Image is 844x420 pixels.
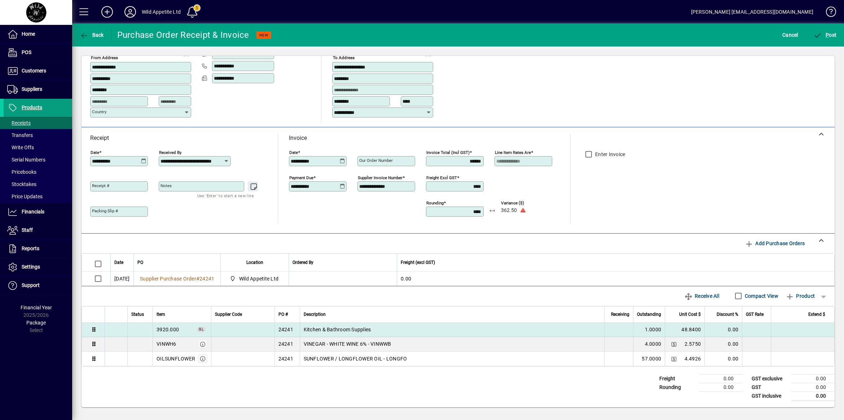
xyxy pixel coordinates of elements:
[300,352,605,366] td: SUNFLOWER / LONGFLOWER OIL - LONGFO
[791,374,835,383] td: 0.00
[7,181,36,187] span: Stocktakes
[278,310,288,318] span: PO #
[633,352,665,366] td: 57.0000
[743,292,778,300] label: Compact View
[22,31,35,37] span: Home
[4,141,72,154] a: Write Offs
[142,6,181,18] div: Wild Appetite Ltd
[289,175,313,180] mat-label: Payment due
[681,326,701,333] span: 48.8400
[274,352,300,366] td: 24241
[4,221,72,239] a: Staff
[22,49,31,55] span: POS
[4,240,72,258] a: Reports
[22,68,46,74] span: Customers
[812,28,839,41] button: Post
[7,194,43,199] span: Price Updates
[791,392,835,401] td: 0.00
[300,337,605,352] td: VINEGAR - WHITE WINE 6% - VINWWB
[426,175,457,180] mat-label: Freight excl GST
[4,190,72,203] a: Price Updates
[246,258,263,266] span: Location
[4,129,72,141] a: Transfers
[7,120,31,126] span: Receipts
[401,258,825,266] div: Freight (excl GST)
[131,310,144,318] span: Status
[114,258,123,266] span: Date
[7,157,45,163] span: Serial Numbers
[4,44,72,62] a: POS
[748,374,791,383] td: GST exclusive
[92,109,106,114] mat-label: Country
[196,276,199,282] span: #
[274,323,300,337] td: 24241
[401,258,435,266] span: Freight (excl GST)
[4,80,72,98] a: Suppliers
[637,310,661,318] span: Outstanding
[501,201,544,205] span: Variance ($)
[781,28,800,41] button: Cancel
[669,354,679,364] button: Change Price Levels
[22,105,42,110] span: Products
[119,5,142,18] button: Profile
[821,1,835,25] a: Knowledge Base
[259,33,268,37] span: NEW
[199,276,214,282] span: 24241
[157,310,165,318] span: Item
[181,48,193,59] a: View on map
[117,29,249,41] div: Purchase Order Receipt & Invoice
[742,237,808,250] button: Add Purchase Orders
[786,290,815,302] span: Product
[274,337,300,352] td: 24241
[717,310,738,318] span: Discount %
[215,310,242,318] span: Supplier Code
[7,169,36,175] span: Pricebooks
[199,327,204,331] span: GL
[359,158,393,163] mat-label: Our order number
[495,150,531,155] mat-label: Line item rates are
[7,132,33,138] span: Transfers
[813,32,837,38] span: ost
[808,310,825,318] span: Extend $
[80,32,104,38] span: Back
[594,151,625,158] label: Enter Invoice
[4,277,72,295] a: Support
[826,32,829,38] span: P
[633,323,665,337] td: 1.0000
[704,352,742,366] td: 0.00
[4,154,72,166] a: Serial Numbers
[22,209,44,215] span: Financials
[137,275,217,283] a: Supplier Purchase Order#24241
[92,208,118,213] mat-label: Packing Slip #
[746,310,764,318] span: GST Rate
[140,276,196,282] span: Supplier Purchase Order
[159,150,181,155] mat-label: Received by
[782,29,798,41] span: Cancel
[501,208,517,213] span: 362.50
[681,289,722,302] button: Receive All
[92,183,109,188] mat-label: Receipt #
[397,271,834,286] td: 0.00
[72,28,112,41] app-page-header-button: Back
[96,5,119,18] button: Add
[633,337,665,352] td: 4.0000
[304,310,326,318] span: Description
[197,191,254,200] mat-hint: Use 'Enter' to start a new line
[656,374,699,383] td: Freight
[157,355,195,362] div: OILSUNFLOWER
[4,258,72,276] a: Settings
[426,150,470,155] mat-label: Invoice Total (incl GST)
[745,238,805,249] span: Add Purchase Orders
[423,48,435,59] a: View on map
[22,227,33,233] span: Staff
[22,264,40,270] span: Settings
[748,392,791,401] td: GST inclusive
[78,28,106,41] button: Back
[782,289,818,302] button: Product
[22,246,39,251] span: Reports
[4,203,72,221] a: Financials
[656,383,699,392] td: Rounding
[300,323,605,337] td: Kitchen & Bathroom Supplies
[611,310,629,318] span: Receiving
[110,271,133,286] td: [DATE]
